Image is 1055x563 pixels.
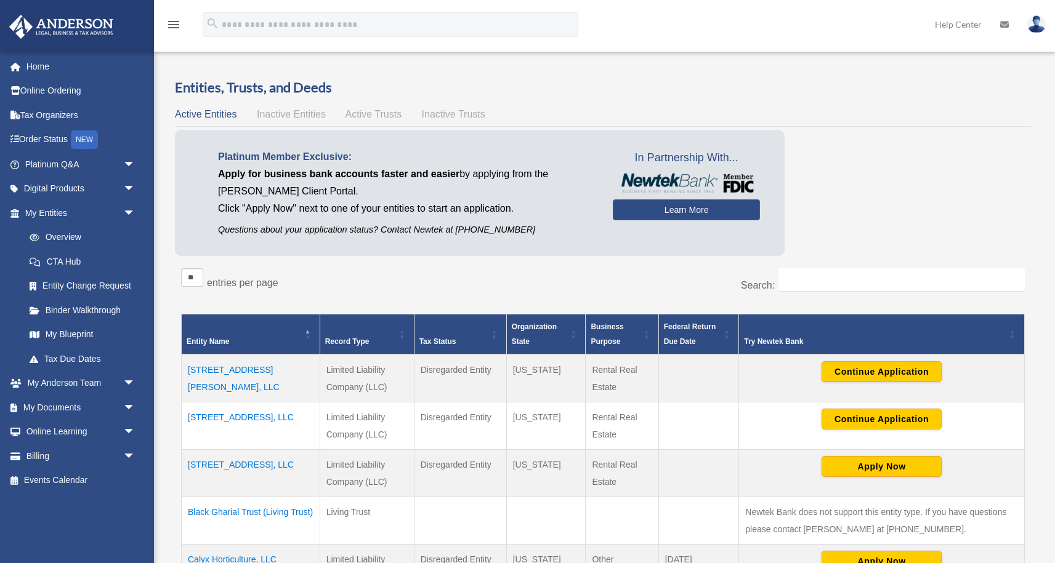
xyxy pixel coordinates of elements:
td: [US_STATE] [506,449,586,497]
td: [US_STATE] [506,354,586,402]
a: My Entitiesarrow_drop_down [9,201,148,225]
td: Limited Liability Company (LLC) [320,402,414,449]
span: Organization State [512,322,557,346]
a: My Documentsarrow_drop_down [9,395,154,420]
h3: Entities, Trusts, and Deeds [175,78,1031,97]
td: Rental Real Estate [586,354,658,402]
th: Tax Status: Activate to sort [414,314,506,354]
a: Platinum Q&Aarrow_drop_down [9,152,154,177]
div: NEW [71,130,98,149]
a: Entity Change Request [17,274,148,298]
td: Newtek Bank does not support this entity type. If you have questions please contact [PERSON_NAME]... [739,497,1025,544]
span: Inactive Entities [257,109,326,119]
th: Entity Name: Activate to invert sorting [182,314,320,354]
th: Business Purpose: Activate to sort [586,314,658,354]
a: Home [9,54,154,79]
a: Binder Walkthrough [17,298,148,322]
td: Disregarded Entity [414,402,506,449]
span: Record Type [325,337,370,346]
a: Learn More [613,199,760,220]
td: [US_STATE] [506,402,586,449]
a: Billingarrow_drop_down [9,444,154,468]
button: Continue Application [822,361,942,382]
label: entries per page [207,278,278,288]
p: Platinum Member Exclusive: [218,148,594,166]
label: Search: [741,280,775,290]
span: arrow_drop_down [123,371,148,396]
a: menu [166,22,181,32]
a: Order StatusNEW [9,127,154,153]
td: Disregarded Entity [414,449,506,497]
span: Apply for business bank accounts faster and easier [218,169,459,179]
span: Active Entities [175,109,236,119]
a: Events Calendar [9,468,154,493]
p: Click "Apply Now" next to one of your entities to start an application. [218,200,594,217]
img: NewtekBankLogoSM.png [619,174,754,193]
td: Limited Liability Company (LLC) [320,354,414,402]
a: Online Ordering [9,79,154,103]
td: Limited Liability Company (LLC) [320,449,414,497]
span: arrow_drop_down [123,201,148,226]
a: Tax Organizers [9,103,154,127]
td: Rental Real Estate [586,402,658,449]
span: Tax Status [419,337,456,346]
img: Anderson Advisors Platinum Portal [6,15,117,39]
td: Living Trust [320,497,414,544]
td: [STREET_ADDRESS][PERSON_NAME], LLC [182,354,320,402]
a: Overview [17,225,142,250]
i: search [206,17,219,30]
td: Disregarded Entity [414,354,506,402]
span: Active Trusts [346,109,402,119]
i: menu [166,17,181,32]
span: arrow_drop_down [123,444,148,469]
td: Rental Real Estate [586,449,658,497]
span: arrow_drop_down [123,177,148,202]
a: My Blueprint [17,322,148,347]
td: [STREET_ADDRESS], LLC [182,449,320,497]
span: Entity Name [187,337,229,346]
span: Federal Return Due Date [664,322,716,346]
img: User Pic [1027,15,1046,33]
th: Try Newtek Bank : Activate to sort [739,314,1025,354]
span: arrow_drop_down [123,395,148,420]
span: In Partnership With... [613,148,760,168]
td: [STREET_ADDRESS], LLC [182,402,320,449]
p: by applying from the [PERSON_NAME] Client Portal. [218,166,594,200]
span: Business Purpose [591,322,623,346]
a: Online Learningarrow_drop_down [9,420,154,444]
a: Tax Due Dates [17,346,148,371]
button: Apply Now [822,456,942,477]
th: Record Type: Activate to sort [320,314,414,354]
th: Organization State: Activate to sort [506,314,586,354]
span: Inactive Trusts [422,109,485,119]
th: Federal Return Due Date: Activate to sort [658,314,739,354]
a: CTA Hub [17,249,148,274]
div: Try Newtek Bank [744,334,1006,349]
span: arrow_drop_down [123,420,148,445]
a: Digital Productsarrow_drop_down [9,177,154,201]
p: Questions about your application status? Contact Newtek at [PHONE_NUMBER] [218,222,594,238]
a: My Anderson Teamarrow_drop_down [9,371,154,396]
span: arrow_drop_down [123,152,148,177]
button: Continue Application [822,409,942,429]
td: Black Gharial Trust (Living Trust) [182,497,320,544]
